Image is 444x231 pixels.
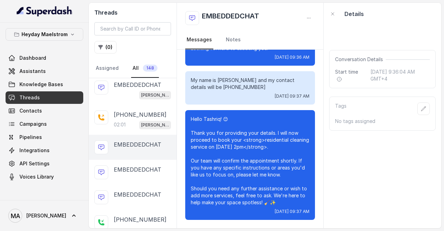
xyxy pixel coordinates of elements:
text: MA [11,212,20,220]
p: [PHONE_NUMBER] [114,110,166,119]
img: light.svg [17,6,72,17]
p: [PERSON_NAME] [141,122,169,129]
a: [PERSON_NAME] [6,206,83,225]
a: Pipelines [6,131,83,143]
nav: Tabs [94,59,171,78]
span: Start time [335,68,365,82]
p: My name is [PERSON_NAME] and my contact details will be [PHONE_NUMBER] [191,77,309,91]
h2: Threads [94,8,171,17]
h2: EMBEDDEDCHAT [202,11,259,25]
span: Contacts [19,107,42,114]
span: Voices Library [19,173,54,180]
p: EMBEDDEDCHAT [114,81,161,89]
span: Pipelines [19,134,42,141]
span: Dashboard [19,55,46,61]
span: Threads [19,94,40,101]
p: Heyday Maelstrom [22,30,68,39]
p: [PHONE_NUMBER] [114,215,166,224]
span: 148 [143,65,157,72]
p: No tags assigned [335,118,430,125]
span: Integrations [19,147,50,154]
span: [DATE] 9:36:04 AM GMT+4 [370,68,430,82]
p: Hello Tashriq! 😊 Thank you for providing your details. I will now proceed to book your <strong>re... [191,116,309,206]
button: Heyday Maelstrom [6,28,83,41]
p: Details [344,10,364,18]
span: Assistants [19,68,46,75]
a: Voices Library [6,171,83,183]
a: Knowledge Bases [6,78,83,91]
span: Knowledge Bases [19,81,63,88]
span: Campaigns [19,121,47,127]
a: Campaigns [6,118,83,130]
p: Tags [335,102,347,115]
span: API Settings [19,160,50,167]
input: Search by Call ID or Phone Number [94,22,171,35]
p: 02:01 [114,121,126,128]
a: Notes [224,31,242,49]
a: Dashboard [6,52,83,64]
a: Contacts [6,105,83,117]
span: Conversation Details [335,56,386,63]
a: All148 [131,59,159,78]
p: EMBEDDEDCHAT [114,190,161,199]
span: [PERSON_NAME] [26,212,66,219]
a: Assigned [94,59,120,78]
p: EMBEDDEDCHAT [114,165,161,174]
nav: Tabs [185,31,315,49]
a: Integrations [6,144,83,157]
a: Assistants [6,65,83,77]
span: [DATE] 09:36 AM [275,55,309,60]
a: Threads [6,91,83,104]
a: Messages [185,31,213,49]
p: [PERSON_NAME] [141,92,169,99]
p: EMBEDDEDCHAT [114,140,161,149]
button: (0) [94,41,117,53]
span: [DATE] 09:37 AM [275,93,309,99]
a: API Settings [6,157,83,170]
span: [DATE] 09:37 AM [275,209,309,214]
